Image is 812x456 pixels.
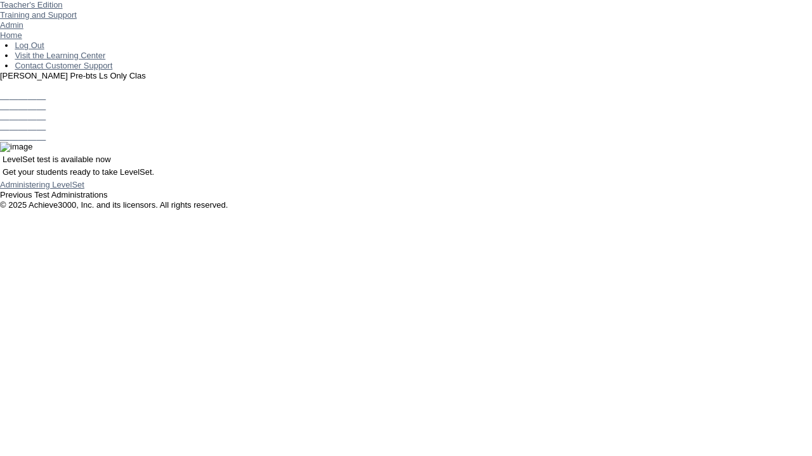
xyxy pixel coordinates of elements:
a: Log Out [15,41,44,50]
a: Visit the Learning Center [15,51,105,60]
p: Get your students ready to take LevelSet. [3,167,809,177]
a: Contact Customer Support [15,61,112,70]
p: LevelSet test is available now [3,155,809,165]
img: teacher_arrow_small.png [77,10,82,14]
